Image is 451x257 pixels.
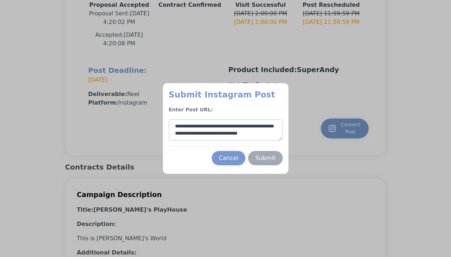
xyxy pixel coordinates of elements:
div: Submit [255,154,276,162]
div: Cancel [219,154,238,162]
button: Cancel [212,151,245,165]
p: Submit Instagram Post [169,89,283,100]
button: Submit [248,151,283,165]
h4: Enter Post URL: [169,106,283,114]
